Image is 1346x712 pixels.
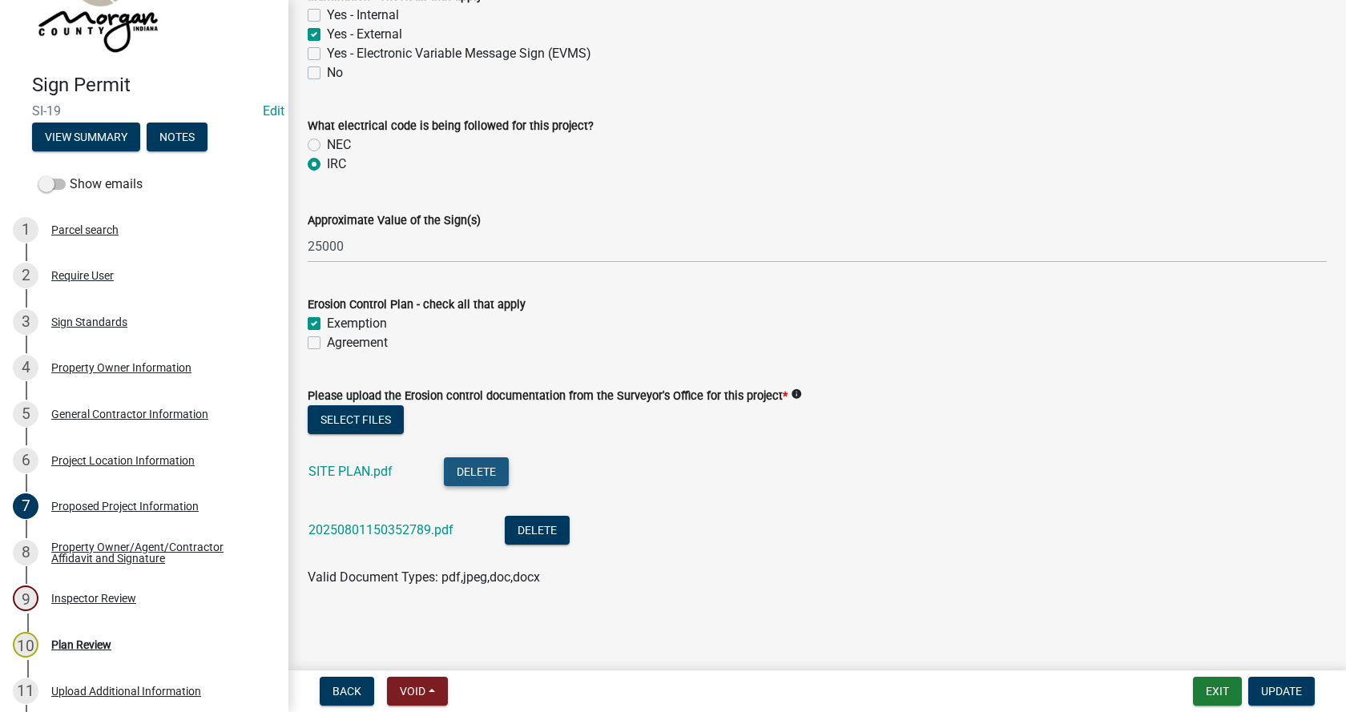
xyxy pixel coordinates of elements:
div: 6 [13,448,38,473]
a: Edit [263,103,284,119]
label: NEC [327,135,351,155]
button: Update [1248,677,1315,706]
div: 3 [13,309,38,335]
span: Update [1261,685,1302,698]
button: Exit [1193,677,1242,706]
span: Void [400,685,425,698]
div: Property Owner Information [51,362,191,373]
label: Show emails [38,175,143,194]
div: Inspector Review [51,593,136,604]
label: Yes - Electronic Variable Message Sign (EVMS) [327,44,591,63]
div: 8 [13,540,38,565]
button: Void [387,677,448,706]
div: 1 [13,217,38,243]
wm-modal-confirm: Summary [32,131,140,144]
label: Exemption [327,314,387,333]
button: Delete [444,457,509,486]
label: No [327,63,343,82]
label: Please upload the Erosion control documentation from the Surveyor's Office for this project [308,391,788,402]
button: Select files [308,405,404,434]
span: Valid Document Types: pdf,jpeg,doc,docx [308,569,540,585]
label: IRC [327,155,346,174]
h4: Sign Permit [32,74,276,97]
div: Sign Standards [51,316,127,328]
div: Require User [51,270,114,281]
label: Approximate Value of the Sign(s) [308,215,481,227]
div: 5 [13,401,38,427]
div: Plan Review [51,639,111,650]
span: Back [332,685,361,698]
button: Notes [147,123,208,151]
label: Yes - External [327,25,402,44]
label: What electrical code is being followed for this project? [308,121,594,132]
div: 11 [13,678,38,704]
label: Erosion Control Plan - check all that apply [308,300,526,311]
span: SI-19 [32,103,256,119]
a: 20250801150352789.pdf [308,522,453,537]
div: 2 [13,263,38,288]
button: Back [320,677,374,706]
label: Agreement [327,333,388,352]
button: Delete [505,516,570,545]
wm-modal-confirm: Notes [147,131,208,144]
div: Project Location Information [51,455,195,466]
div: General Contractor Information [51,408,208,420]
div: Proposed Project Information [51,501,199,512]
wm-modal-confirm: Edit Application Number [263,103,284,119]
div: Upload Additional Information [51,686,201,697]
wm-modal-confirm: Delete Document [444,465,509,481]
div: 4 [13,355,38,380]
label: Yes - Internal [327,6,399,25]
div: 10 [13,632,38,658]
button: View Summary [32,123,140,151]
div: Parcel search [51,224,119,235]
div: 9 [13,585,38,611]
i: info [791,388,802,400]
div: Property Owner/Agent/Contractor Affidavit and Signature [51,541,263,564]
wm-modal-confirm: Delete Document [505,524,570,539]
a: SITE PLAN.pdf [308,464,393,479]
div: 7 [13,493,38,519]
